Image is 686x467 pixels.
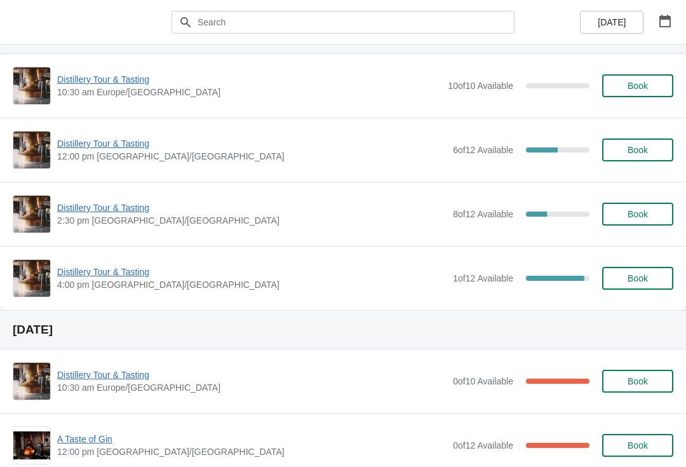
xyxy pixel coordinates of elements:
[628,440,648,450] span: Book
[602,370,673,393] button: Book
[628,145,648,155] span: Book
[197,11,514,34] input: Search
[602,434,673,457] button: Book
[13,67,50,104] img: Distillery Tour & Tasting | | 10:30 am Europe/London
[57,433,447,445] span: A Taste of Gin
[13,323,673,336] h2: [DATE]
[448,81,513,91] span: 10 of 10 Available
[57,150,447,163] span: 12:00 pm [GEOGRAPHIC_DATA]/[GEOGRAPHIC_DATA]
[57,445,447,458] span: 12:00 pm [GEOGRAPHIC_DATA]/[GEOGRAPHIC_DATA]
[57,369,447,381] span: Distillery Tour & Tasting
[13,132,50,168] img: Distillery Tour & Tasting | | 12:00 pm Europe/London
[580,11,643,34] button: [DATE]
[57,266,447,278] span: Distillery Tour & Tasting
[57,214,447,227] span: 2:30 pm [GEOGRAPHIC_DATA]/[GEOGRAPHIC_DATA]
[13,363,50,400] img: Distillery Tour & Tasting | | 10:30 am Europe/London
[602,267,673,290] button: Book
[602,74,673,97] button: Book
[453,273,513,283] span: 1 of 12 Available
[13,196,50,233] img: Distillery Tour & Tasting | | 2:30 pm Europe/London
[13,431,50,459] img: A Taste of Gin | | 12:00 pm Europe/London
[602,139,673,161] button: Book
[57,381,447,394] span: 10:30 am Europe/[GEOGRAPHIC_DATA]
[598,17,626,27] span: [DATE]
[602,203,673,226] button: Book
[628,273,648,283] span: Book
[13,260,50,297] img: Distillery Tour & Tasting | | 4:00 pm Europe/London
[453,209,513,219] span: 8 of 12 Available
[453,145,513,155] span: 6 of 12 Available
[628,81,648,91] span: Book
[57,137,447,150] span: Distillery Tour & Tasting
[57,201,447,214] span: Distillery Tour & Tasting
[57,278,447,291] span: 4:00 pm [GEOGRAPHIC_DATA]/[GEOGRAPHIC_DATA]
[57,73,441,86] span: Distillery Tour & Tasting
[628,376,648,386] span: Book
[453,440,513,450] span: 0 of 12 Available
[628,209,648,219] span: Book
[57,86,441,98] span: 10:30 am Europe/[GEOGRAPHIC_DATA]
[453,376,513,386] span: 0 of 10 Available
